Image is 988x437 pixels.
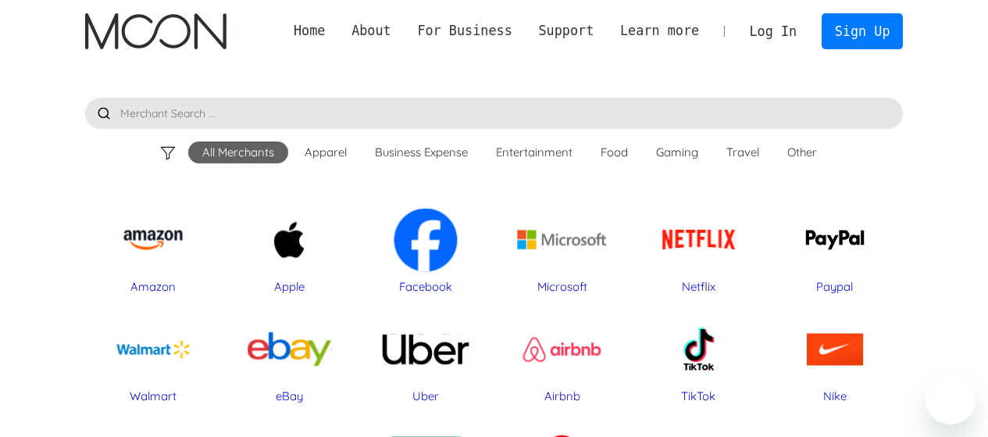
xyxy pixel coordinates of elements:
[496,145,572,160] div: Entertainment
[375,145,468,160] div: Business Expense
[366,279,487,295] div: Facebook
[229,389,350,404] div: eBay
[737,14,810,48] a: Log In
[775,279,896,295] div: Paypal
[638,200,759,294] a: Netflix
[366,310,487,403] a: Uber
[93,389,214,404] div: Walmart
[638,389,759,404] div: TikTok
[229,310,350,403] a: eBay
[85,13,226,49] a: home
[501,389,622,404] div: Airbnb
[229,200,350,294] a: Apple
[822,13,903,48] a: Sign Up
[93,279,214,295] div: Amazon
[85,13,226,49] img: Moon Logo
[351,21,391,41] div: About
[93,310,214,403] a: Walmart
[638,279,759,295] div: Netflix
[775,200,896,294] a: Paypal
[538,21,594,41] div: Support
[93,200,214,294] a: Amazon
[726,145,759,160] div: Travel
[656,145,698,160] div: Gaming
[338,21,404,41] div: About
[202,145,274,160] div: All Merchants
[638,310,759,403] a: TikTok
[366,389,487,404] div: Uber
[305,145,347,160] div: Apparel
[787,145,817,160] div: Other
[501,310,622,403] a: Airbnb
[417,21,512,41] div: For Business
[607,21,712,41] div: Learn more
[280,21,338,41] a: Home
[85,98,904,129] input: Merchant Search ...
[775,389,896,404] div: Nike
[405,21,526,41] div: For Business
[601,145,628,160] div: Food
[501,200,622,294] a: Microsoft
[620,21,699,41] div: Learn more
[366,200,487,294] a: Facebook
[775,310,896,403] a: Nike
[229,279,350,295] div: Apple
[501,279,622,295] div: Microsoft
[526,21,607,41] div: Support
[926,374,976,424] iframe: Button to launch messaging window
